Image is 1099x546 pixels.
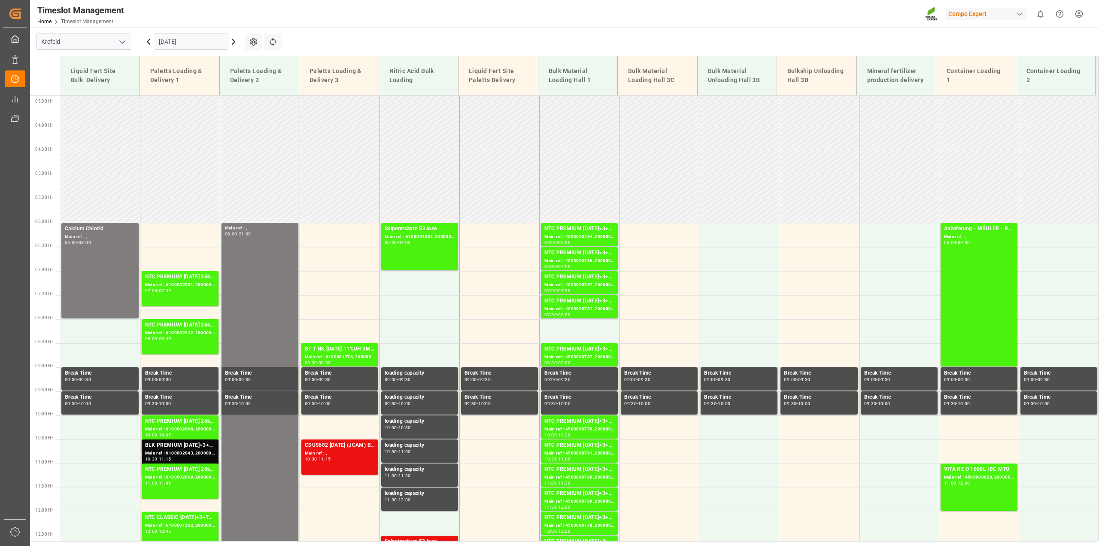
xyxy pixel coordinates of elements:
[558,433,571,437] div: 10:30
[385,402,397,406] div: 09:30
[798,402,811,406] div: 10:00
[385,241,397,244] div: 06:00
[944,225,1014,233] div: Anlieferung - MÄULER - BFL Kelp LG1 IBC 1000L (KRE) (Algenextrakt)
[115,35,128,49] button: open menu
[35,363,53,368] span: 09:00 Hr
[557,529,558,533] div: -
[544,450,614,457] div: Main ref : 4500000791, 2000000504
[317,361,319,365] div: -
[159,457,171,461] div: 11:15
[35,243,53,248] span: 06:30 Hr
[159,481,171,485] div: 11:45
[398,426,411,430] div: 10:30
[624,402,637,406] div: 09:30
[157,378,158,381] div: -
[65,393,135,402] div: Break Time
[157,289,158,293] div: -
[305,393,375,402] div: Break Time
[1036,402,1038,406] div: -
[398,450,411,454] div: 11:00
[398,474,411,478] div: 11:30
[544,465,614,474] div: NTC PREMIUM [DATE]+3+TE BULK
[1024,378,1036,381] div: 09:00
[397,378,398,381] div: -
[145,321,215,329] div: NTC PREMIUM [DATE] 25kg (x40) D,EN,PLNTC PREMIUM [DATE]+3+TE 600kg BB
[154,34,228,50] input: DD.MM.YYYY
[544,529,557,533] div: 12:00
[557,481,558,485] div: -
[1023,63,1089,88] div: Container Loading 2
[945,6,1031,22] button: Compo Expert
[878,378,890,381] div: 09:30
[65,402,77,406] div: 09:30
[65,233,135,241] div: Main ref : ,
[317,378,319,381] div: -
[145,273,215,281] div: NTC PREMIUM [DATE] 25kg (x40) D,EN,PL
[145,529,158,533] div: 12:00
[558,241,571,244] div: 06:30
[77,378,79,381] div: -
[397,474,398,478] div: -
[944,369,1014,378] div: Break Time
[558,402,571,406] div: 10:00
[544,393,614,402] div: Break Time
[35,99,53,104] span: 03:30 Hr
[544,489,614,498] div: NTC PREMIUM [DATE]+3+TE BULK
[558,313,571,317] div: 08:00
[319,457,331,461] div: 11:15
[544,313,557,317] div: 07:30
[716,378,718,381] div: -
[958,241,970,244] div: 09:00
[305,361,317,365] div: 08:30
[544,233,614,241] div: Main ref : 4500000784, 2000000504
[544,361,557,365] div: 08:30
[925,6,939,21] img: Screenshot%202023-09-29%20at%2010.02.21.png_1712312052.png
[544,241,557,244] div: 06:00
[79,241,91,244] div: 08:00
[557,265,558,268] div: -
[558,361,571,365] div: 09:00
[157,433,158,437] div: -
[35,147,53,152] span: 04:30 Hr
[544,498,614,505] div: Main ref : 4500000789, 2000000504
[35,532,53,537] span: 12:30 Hr
[958,402,970,406] div: 10:00
[157,481,158,485] div: -
[65,369,135,378] div: Break Time
[796,402,798,406] div: -
[147,63,213,88] div: Paletts Loading & Delivery 1
[544,417,614,426] div: NTC PREMIUM [DATE]+3+TE BULK
[544,289,557,293] div: 07:00
[157,457,158,461] div: -
[878,402,890,406] div: 10:00
[237,402,238,406] div: -
[385,537,455,546] div: Salpetersäure 53 lose
[145,474,215,481] div: Main ref : 6100002069, 2000001387
[67,63,133,88] div: Liquid Fert Site Bulk Delivery
[319,378,331,381] div: 09:30
[544,522,614,529] div: Main ref : 4500000778, 2000000504
[1024,369,1094,378] div: Break Time
[35,460,53,464] span: 11:00 Hr
[1024,402,1036,406] div: 09:30
[544,249,614,257] div: NTC PREMIUM [DATE]+3+TE BULK
[956,241,957,244] div: -
[159,337,171,341] div: 08:45
[544,257,614,265] div: Main ref : 4500000786, 2000000504
[385,233,455,241] div: Main ref : 6100001837, 2000001476
[145,450,215,457] div: Main ref : 6100002043, 2000001292
[145,289,158,293] div: 07:00
[317,457,319,461] div: -
[398,378,411,381] div: 09:30
[239,378,251,381] div: 09:30
[225,225,295,232] div: Main ref : ,
[305,402,317,406] div: 09:30
[557,313,558,317] div: -
[397,402,398,406] div: -
[956,481,957,485] div: -
[77,402,79,406] div: -
[944,402,956,406] div: 09:30
[718,402,730,406] div: 10:00
[35,436,53,440] span: 10:30 Hr
[157,337,158,341] div: -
